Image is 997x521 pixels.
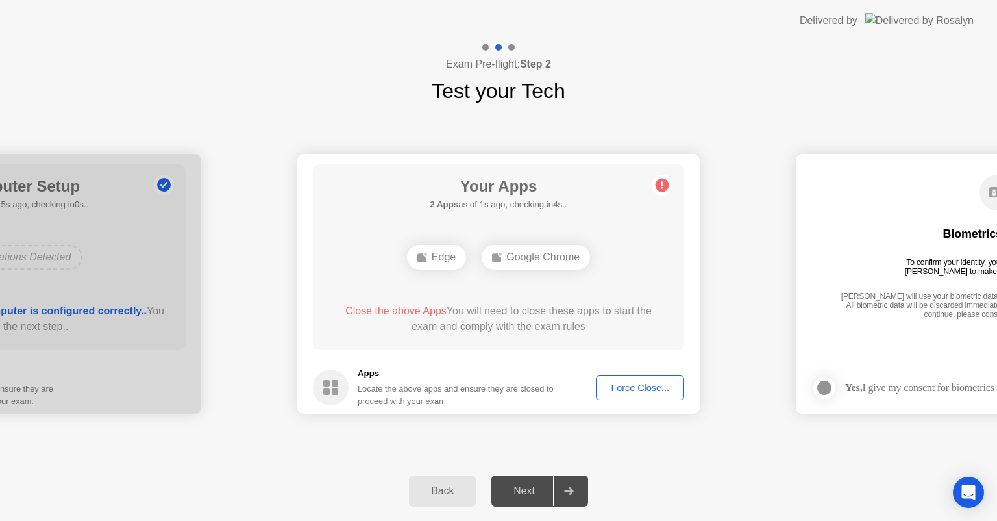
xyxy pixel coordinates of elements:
[413,485,472,497] div: Back
[432,75,565,107] h1: Test your Tech
[600,383,680,393] div: Force Close...
[495,485,553,497] div: Next
[865,13,974,28] img: Delivered by Rosalyn
[596,375,684,400] button: Force Close...
[407,245,466,270] div: Edge
[845,382,862,393] strong: Yes,
[409,476,476,507] button: Back
[345,305,447,316] span: Close the above Apps
[430,199,458,209] b: 2 Apps
[800,13,857,29] div: Delivered by
[332,303,666,335] div: You will need to close these apps to start the exam and comply with the exam rules
[491,476,588,507] button: Next
[446,57,551,72] h4: Exam Pre-flight:
[520,58,551,70] b: Step 2
[430,175,567,198] h1: Your Apps
[953,477,984,508] div: Open Intercom Messenger
[358,367,554,380] h5: Apps
[482,245,590,270] div: Google Chrome
[430,198,567,211] h5: as of 1s ago, checking in4s..
[358,383,554,407] div: Locate the above apps and ensure they are closed to proceed with your exam.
